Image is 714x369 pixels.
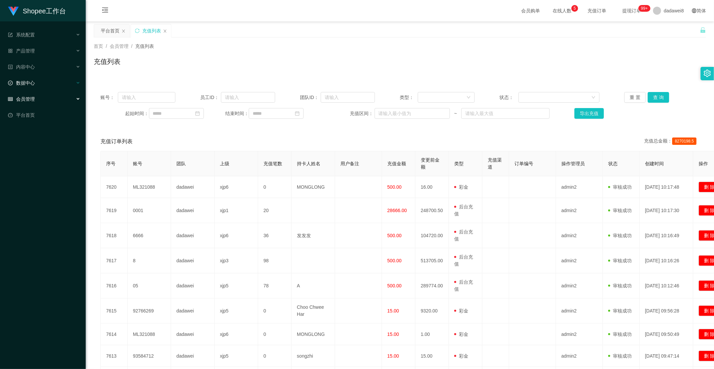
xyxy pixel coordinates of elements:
[415,345,449,367] td: 15.00
[8,64,35,70] span: 内容中心
[454,353,468,359] span: 彩金
[556,298,603,324] td: admin2
[295,111,300,116] i: 图标: calendar
[171,298,215,324] td: dadawei
[215,298,258,324] td: xjp5
[608,332,632,337] span: 审核成功
[461,108,549,119] input: 请输入最大值
[263,161,282,166] span: 充值笔数
[387,184,402,190] span: 500.00
[700,27,706,33] i: 图标: unlock
[556,248,603,273] td: admin2
[128,324,171,345] td: ML321088
[488,157,502,170] span: 充值渠道
[608,353,632,359] span: 审核成功
[128,273,171,298] td: 05
[171,176,215,198] td: dadawei
[258,248,292,273] td: 98
[387,233,402,238] span: 500.00
[584,8,610,13] span: 充值订单
[135,28,140,33] i: 图标: sync
[297,161,320,166] span: 持卡人姓名
[608,208,632,213] span: 审核成功
[350,110,374,117] span: 充值区间：
[221,92,275,103] input: 请输入
[128,223,171,248] td: 6666
[258,324,292,345] td: 0
[645,161,664,166] span: 创建时间
[624,92,646,103] button: 重 置
[171,198,215,223] td: dadawei
[608,258,632,263] span: 审核成功
[220,161,229,166] span: 上级
[258,298,292,324] td: 0
[171,345,215,367] td: dadawei
[101,345,128,367] td: 7613
[258,345,292,367] td: 0
[215,176,258,198] td: xjp6
[215,198,258,223] td: xjp1
[608,283,632,288] span: 审核成功
[454,161,464,166] span: 类型
[387,332,399,337] span: 15.00
[101,198,128,223] td: 7619
[100,137,133,146] span: 充值订单列表
[94,43,103,49] span: 首页
[101,24,120,37] div: 平台首页
[215,223,258,248] td: xjp6
[415,248,449,273] td: 513705.00
[258,176,292,198] td: 0
[8,81,13,85] i: 图标: check-circle-o
[106,161,115,166] span: 序号
[215,273,258,298] td: xjp5
[608,308,632,313] span: 审核成功
[321,92,375,103] input: 请输入
[467,95,471,100] i: 图标: down
[118,92,175,103] input: 请输入
[415,176,449,198] td: 16.00
[122,29,126,33] i: 图标: close
[640,223,693,248] td: [DATE] 10:16:49
[640,198,693,223] td: [DATE] 10:17:30
[101,248,128,273] td: 7617
[574,5,576,12] p: 5
[8,32,35,37] span: 系统配置
[375,108,450,119] input: 请输入最小值为
[195,111,200,116] i: 图标: calendar
[387,208,407,213] span: 28666.00
[704,70,711,77] i: 图标: setting
[101,298,128,324] td: 7615
[387,258,402,263] span: 500.00
[128,176,171,198] td: ML321088
[454,184,468,190] span: 彩金
[454,254,473,267] span: 后台充值
[640,248,693,273] td: [DATE] 10:16:26
[454,229,473,242] span: 后台充值
[128,248,171,273] td: 8
[556,273,603,298] td: admin2
[387,308,399,313] span: 15.00
[672,137,697,145] span: 8270198.5
[225,110,249,117] span: 结束时间：
[8,97,13,101] i: 图标: table
[619,8,644,13] span: 提现订单
[415,324,449,345] td: 1.00
[648,92,669,103] button: 查 询
[258,273,292,298] td: 78
[400,94,417,101] span: 类型：
[258,198,292,223] td: 20
[556,324,603,345] td: admin2
[415,273,449,298] td: 289774.00
[215,324,258,345] td: xjp6
[171,273,215,298] td: dadawei
[450,110,462,117] span: ~
[561,161,585,166] span: 操作管理员
[133,161,142,166] span: 账号
[171,324,215,345] td: dadawei
[171,223,215,248] td: dadawei
[699,161,708,166] span: 操作
[640,176,693,198] td: [DATE] 10:17:48
[500,94,519,101] span: 状态：
[128,198,171,223] td: 0001
[571,5,578,12] sup: 5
